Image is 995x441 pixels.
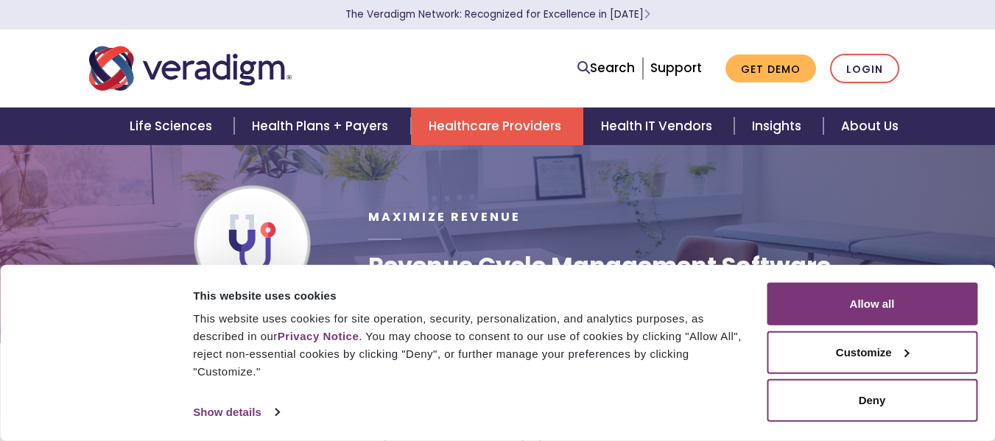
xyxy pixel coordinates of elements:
a: The Veradigm Network: Recognized for Excellence in [DATE]Learn More [345,7,650,21]
a: Healthcare Providers [411,107,583,145]
h1: Revenue Cycle Management Software [368,252,831,280]
button: Allow all [767,283,977,325]
a: Login [830,54,899,84]
a: Health IT Vendors [583,107,734,145]
a: Health Plans + Payers [234,107,410,145]
a: Support [650,59,702,77]
div: This website uses cookies for site operation, security, personalization, and analytics purposes, ... [193,310,750,381]
button: Customize [767,331,977,373]
a: Search [577,58,635,78]
div: This website uses cookies [193,286,750,304]
span: Learn More [644,7,650,21]
a: About Us [823,107,916,145]
span: Maximize Revenue [368,208,521,225]
a: Life Sciences [112,107,234,145]
a: Get Demo [725,54,816,83]
a: Insights [734,107,823,145]
button: Deny [767,379,977,422]
a: Show details [193,401,278,423]
a: Privacy Notice [278,330,359,342]
img: Veradigm logo [89,44,292,93]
